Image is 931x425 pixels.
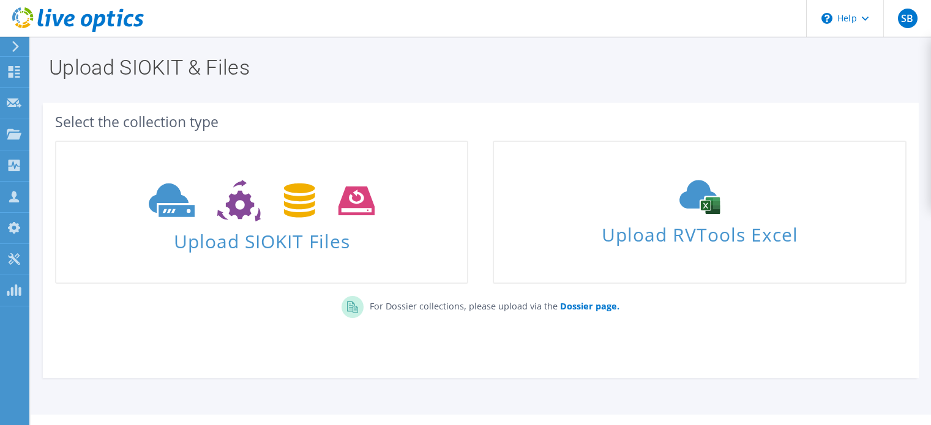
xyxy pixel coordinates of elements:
[558,300,619,312] a: Dossier page.
[493,141,906,284] a: Upload RVTools Excel
[560,300,619,312] b: Dossier page.
[821,13,832,24] svg: \n
[494,218,905,245] span: Upload RVTools Excel
[55,141,468,284] a: Upload SIOKIT Files
[898,9,918,28] span: SB
[49,57,907,78] h1: Upload SIOKIT & Files
[55,115,907,128] div: Select the collection type
[364,296,619,313] p: For Dossier collections, please upload via the
[56,224,467,251] span: Upload SIOKIT Files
